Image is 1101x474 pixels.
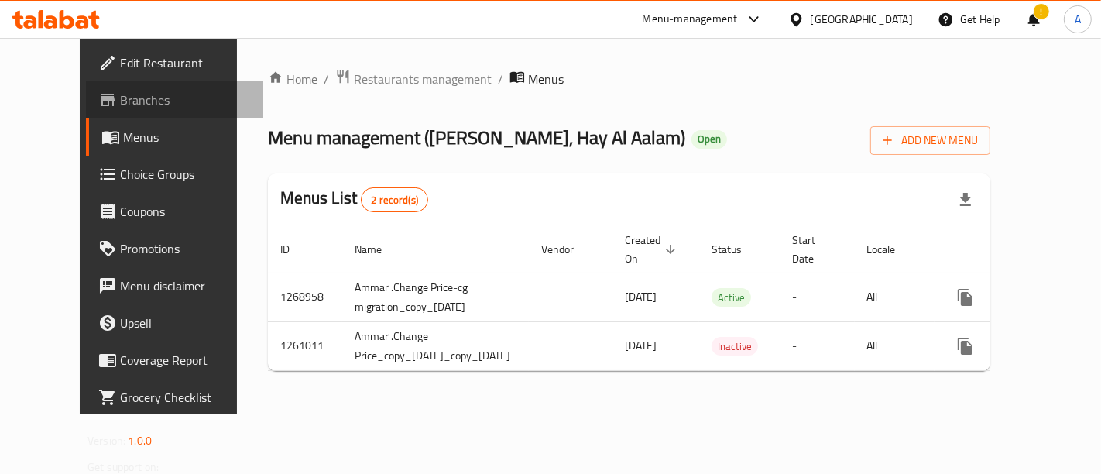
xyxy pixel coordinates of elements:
li: / [324,70,329,88]
td: 1268958 [268,273,342,321]
button: more [947,279,984,316]
button: Change Status [984,279,1021,316]
span: 2 record(s) [362,193,427,208]
a: Edit Restaurant [86,44,263,81]
span: Branches [120,91,251,109]
span: Status [712,240,762,259]
nav: breadcrumb [268,69,990,89]
a: Coverage Report [86,342,263,379]
span: Promotions [120,239,251,258]
span: ID [280,240,310,259]
span: Version: [87,431,125,451]
span: Open [691,132,727,146]
a: Menu disclaimer [86,267,263,304]
span: Start Date [793,231,836,268]
a: Coupons [86,193,263,230]
span: [DATE] [625,335,657,355]
span: Choice Groups [120,165,251,184]
div: [GEOGRAPHIC_DATA] [811,11,913,28]
button: Change Status [984,328,1021,365]
span: A [1075,11,1081,28]
td: Ammar .Change Price-cg migration_copy_[DATE] [342,273,529,321]
a: Grocery Checklist [86,379,263,416]
span: Restaurants management [354,70,492,88]
span: Menus [123,128,251,146]
span: Name [355,240,402,259]
a: Upsell [86,304,263,342]
td: All [855,321,935,370]
td: - [780,321,855,370]
a: Promotions [86,230,263,267]
span: Add New Menu [883,131,978,150]
li: / [498,70,503,88]
a: Choice Groups [86,156,263,193]
span: Created On [625,231,681,268]
div: Export file [947,181,984,218]
span: Grocery Checklist [120,388,251,407]
span: Coupons [120,202,251,221]
span: Inactive [712,338,758,355]
a: Restaurants management [335,69,492,89]
td: 1261011 [268,321,342,370]
span: Menu disclaimer [120,276,251,295]
td: Ammar .Change Price_copy_[DATE]_copy_[DATE] [342,321,529,370]
td: - [780,273,855,321]
button: Add New Menu [870,126,990,155]
div: Open [691,130,727,149]
span: Menu management ( [PERSON_NAME], Hay Al Aalam ) [268,120,685,155]
h2: Menus List [280,187,428,212]
span: Coverage Report [120,351,251,369]
div: Active [712,288,751,307]
div: Total records count [361,187,428,212]
span: Edit Restaurant [120,53,251,72]
span: [DATE] [625,287,657,307]
span: Upsell [120,314,251,332]
span: Menus [528,70,564,88]
a: Branches [86,81,263,118]
td: All [855,273,935,321]
span: Vendor [541,240,594,259]
span: 1.0.0 [128,431,152,451]
a: Home [268,70,317,88]
span: Locale [867,240,916,259]
span: Active [712,289,751,307]
button: more [947,328,984,365]
a: Menus [86,118,263,156]
div: Menu-management [643,10,738,29]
